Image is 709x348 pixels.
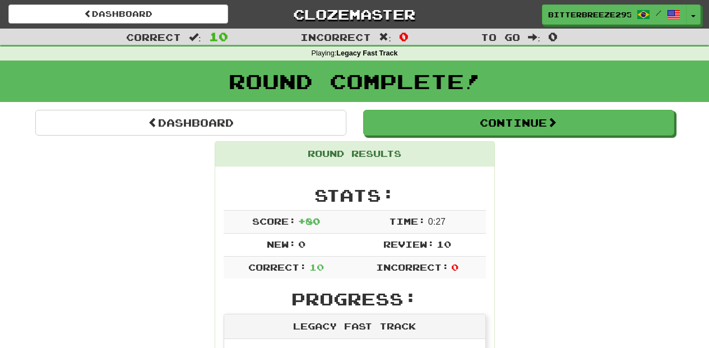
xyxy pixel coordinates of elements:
[379,33,391,42] span: :
[528,33,540,42] span: :
[437,239,451,249] span: 10
[248,262,307,272] span: Correct:
[126,31,181,43] span: Correct
[189,33,201,42] span: :
[428,217,446,226] span: 0 : 27
[267,239,296,249] span: New:
[224,186,486,205] h2: Stats:
[336,49,397,57] strong: Legacy Fast Track
[252,216,296,226] span: Score:
[383,239,434,249] span: Review:
[656,9,661,17] span: /
[451,262,458,272] span: 0
[542,4,687,25] a: BitterBreeze2956 /
[300,31,371,43] span: Incorrect
[245,4,465,24] a: Clozemaster
[389,216,425,226] span: Time:
[481,31,520,43] span: To go
[363,110,674,136] button: Continue
[399,30,409,43] span: 0
[224,290,486,308] h2: Progress:
[298,239,305,249] span: 0
[548,10,631,20] span: BitterBreeze2956
[376,262,449,272] span: Incorrect:
[209,30,228,43] span: 10
[215,142,494,166] div: Round Results
[35,110,346,136] a: Dashboard
[8,4,228,24] a: Dashboard
[309,262,324,272] span: 10
[548,30,558,43] span: 0
[224,314,485,339] div: Legacy Fast Track
[4,70,705,92] h1: Round Complete!
[298,216,320,226] span: + 80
